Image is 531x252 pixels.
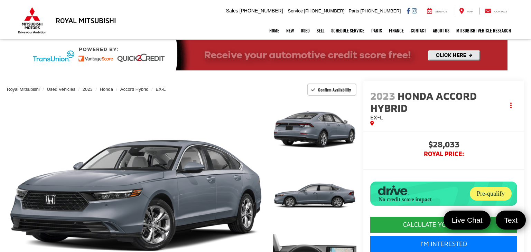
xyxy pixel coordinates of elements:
a: Expand Photo 2 [273,165,356,227]
a: Honda [100,87,113,92]
button: Actions [505,99,517,112]
button: Confirm Availability [307,84,357,96]
a: Sell [313,22,328,39]
a: Expand Photo 1 [273,98,356,161]
a: Contact [479,8,513,14]
span: 2023 [370,89,395,102]
span: Confirm Availability [318,87,351,93]
img: Quick2Credit [24,40,507,70]
a: Facebook: Click to visit our Facebook page [407,8,410,13]
img: Mitsubishi [17,7,48,34]
a: Schedule Service: Opens in a new tab [328,22,368,39]
a: I'm Interested [370,236,517,252]
span: Honda Accord Hybrid [370,89,477,114]
img: 2023 Honda Accord Hybrid EX-L [272,97,357,162]
h3: Royal Mitsubishi [56,17,116,24]
a: New [283,22,297,39]
a: Parts: Opens in a new tab [368,22,385,39]
span: Live Chat [448,215,486,225]
span: EX-L [370,114,383,120]
a: Service [422,8,453,14]
a: Mitsubishi Vehicle Research [453,22,514,39]
span: Map [467,10,473,13]
span: Sales [226,8,238,13]
span: $28,033 [370,140,517,151]
a: Used Vehicles [47,87,75,92]
a: Used [297,22,313,39]
: CALCULATE YOUR PAYMENT [370,217,517,233]
span: Royal PRICE: [370,151,517,157]
a: EX-L [156,87,166,92]
span: Service [435,10,447,13]
span: [PHONE_NUMBER] [240,8,283,13]
a: Home [266,22,283,39]
span: [PHONE_NUMBER] [304,8,345,13]
span: [PHONE_NUMBER] [360,8,401,13]
a: Text [496,211,526,230]
a: 2023 [83,87,93,92]
span: dropdown dots [510,103,512,108]
span: Text [501,215,521,225]
a: About Us [429,22,453,39]
a: Map [454,8,478,14]
a: Instagram: Click to visit our Instagram page [412,8,417,13]
img: 2023 Honda Accord Hybrid EX-L [272,164,357,228]
span: Parts [348,8,359,13]
span: Contact [494,10,507,13]
a: Finance [385,22,407,39]
span: Service [288,8,303,13]
a: Accord Hybrid [120,87,149,92]
a: Live Chat [444,211,491,230]
a: Royal Mitsubishi [7,87,40,92]
a: Contact [407,22,429,39]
